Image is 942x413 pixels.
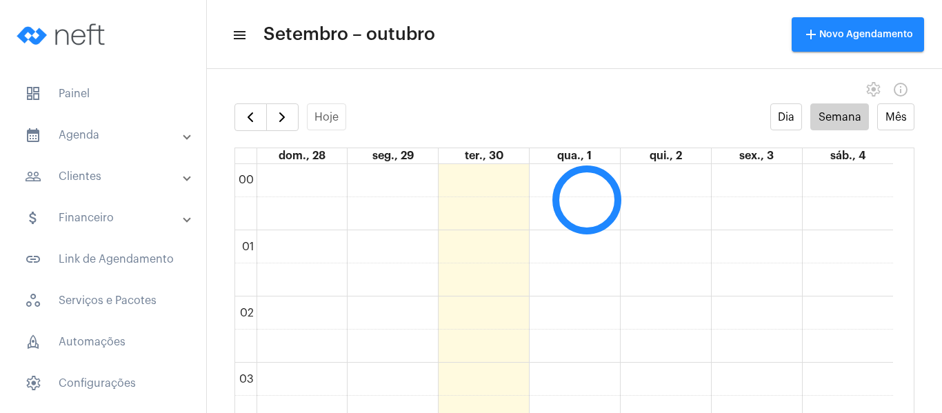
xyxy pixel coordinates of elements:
span: Automações [14,325,192,359]
button: Semana [810,103,869,130]
span: sidenav icon [25,85,41,102]
a: 3 de outubro de 2025 [736,148,776,163]
mat-icon: sidenav icon [25,168,41,185]
button: Mês [877,103,914,130]
mat-icon: sidenav icon [232,27,245,43]
a: 2 de outubro de 2025 [647,148,685,163]
mat-icon: Info [892,81,909,98]
div: 00 [236,174,257,186]
button: Próximo Semana [266,103,299,131]
a: 30 de setembro de 2025 [462,148,506,163]
div: 03 [237,373,257,385]
span: Painel [14,77,192,110]
mat-icon: sidenav icon [25,210,41,226]
a: 4 de outubro de 2025 [828,148,868,163]
mat-icon: sidenav icon [25,127,41,143]
span: Serviços e Pacotes [14,284,192,317]
mat-expansion-panel-header: sidenav iconAgenda [8,119,206,152]
button: Info [887,76,914,103]
span: sidenav icon [25,375,41,392]
mat-expansion-panel-header: sidenav iconFinanceiro [8,201,206,234]
button: Dia [770,103,803,130]
span: Setembro – outubro [263,23,435,46]
button: Novo Agendamento [792,17,924,52]
a: 1 de outubro de 2025 [554,148,594,163]
img: logo-neft-novo-2.png [11,7,114,62]
span: Novo Agendamento [803,30,913,39]
button: settings [859,76,887,103]
button: Hoje [307,103,347,130]
mat-icon: add [803,26,819,43]
mat-panel-title: Financeiro [25,210,184,226]
button: Semana Anterior [234,103,267,131]
span: Link de Agendamento [14,243,192,276]
mat-icon: sidenav icon [25,251,41,268]
a: 29 de setembro de 2025 [370,148,417,163]
div: 02 [237,307,257,319]
div: 01 [239,241,257,253]
span: Configurações [14,367,192,400]
a: 28 de setembro de 2025 [276,148,328,163]
mat-panel-title: Clientes [25,168,184,185]
mat-expansion-panel-header: sidenav iconClientes [8,160,206,193]
span: sidenav icon [25,334,41,350]
mat-panel-title: Agenda [25,127,184,143]
span: settings [865,81,881,98]
span: sidenav icon [25,292,41,309]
